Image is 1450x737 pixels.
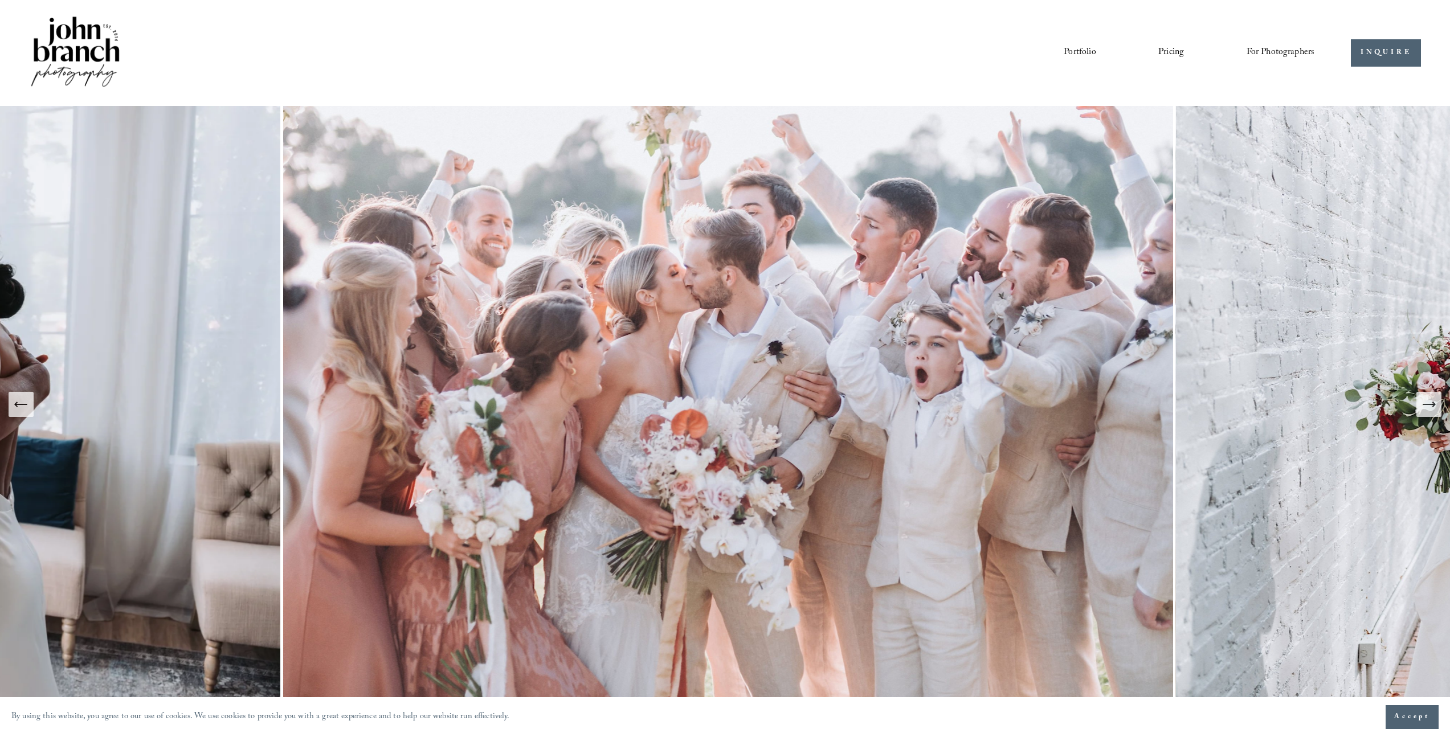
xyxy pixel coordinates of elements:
[1064,43,1096,63] a: Portfolio
[1247,44,1315,62] span: For Photographers
[280,106,1176,703] img: A wedding party celebrating outdoors, featuring a bride and groom kissing amidst cheering bridesm...
[11,709,510,726] p: By using this website, you agree to our use of cookies. We use cookies to provide you with a grea...
[1386,705,1439,729] button: Accept
[1158,43,1184,63] a: Pricing
[1416,392,1441,417] button: Next Slide
[1247,43,1315,63] a: folder dropdown
[1394,711,1430,723] span: Accept
[29,14,121,91] img: John Branch IV Photography
[9,392,34,417] button: Previous Slide
[1351,39,1421,67] a: INQUIRE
